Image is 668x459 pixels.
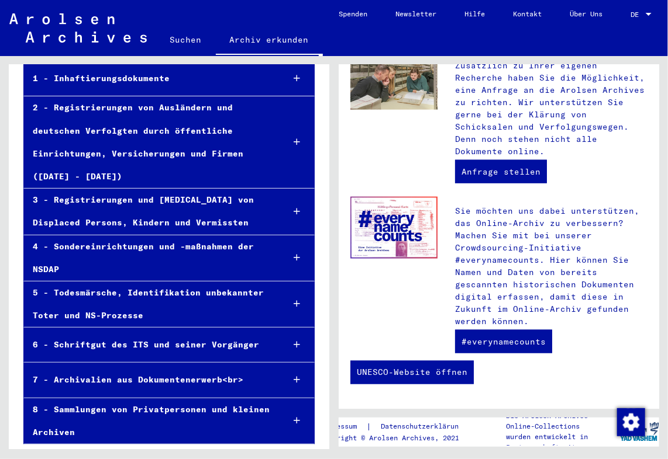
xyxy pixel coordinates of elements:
[24,189,274,234] div: 3 - Registrierungen und [MEDICAL_DATA] von Displaced Persons, Kindern und Vermissten
[371,420,477,433] a: Datenschutzerklärung
[506,432,619,453] p: wurden entwickelt in Partnerschaft mit
[24,398,274,444] div: 8 - Sammlungen von Privatpersonen und kleinen Archiven
[320,420,366,433] a: Impressum
[617,408,645,436] div: Zustimmung ändern
[320,433,477,443] p: Copyright © Arolsen Archives, 2021
[156,26,216,54] a: Suchen
[24,67,274,90] div: 1 - Inhaftierungsdokumente
[455,60,648,158] p: Zusätzlich zu Ihrer eigenen Recherche haben Sie die Möglichkeit, eine Anfrage an die Arolsen Arch...
[24,368,274,391] div: 7 - Archivalien aus Dokumentenerwerb<br>
[455,330,552,353] a: #everynamecounts
[455,160,547,183] a: Anfrage stellen
[24,281,274,327] div: 5 - Todesmärsche, Identifikation unbekannter Toter und NS-Prozesse
[631,11,643,19] span: DE
[216,26,323,56] a: Archiv erkunden
[320,420,477,433] div: |
[350,51,438,110] img: inquiries.jpg
[455,205,648,328] p: Sie möchten uns dabei unterstützen, das Online-Archiv zu verbessern? Machen Sie mit bei unserer C...
[24,96,274,188] div: 2 - Registrierungen von Ausländern und deutschen Verfolgten durch öffentliche Einrichtungen, Vers...
[350,197,438,259] img: enc.jpg
[24,333,274,356] div: 6 - Schriftgut des ITS und seiner Vorgänger
[9,13,147,43] img: Arolsen_neg.svg
[24,235,274,281] div: 4 - Sondereinrichtungen und -maßnahmen der NSDAP
[617,408,645,436] img: Zustimmung ändern
[350,361,474,384] a: UNESCO-Website öffnen
[506,411,619,432] p: Die Arolsen Archives Online-Collections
